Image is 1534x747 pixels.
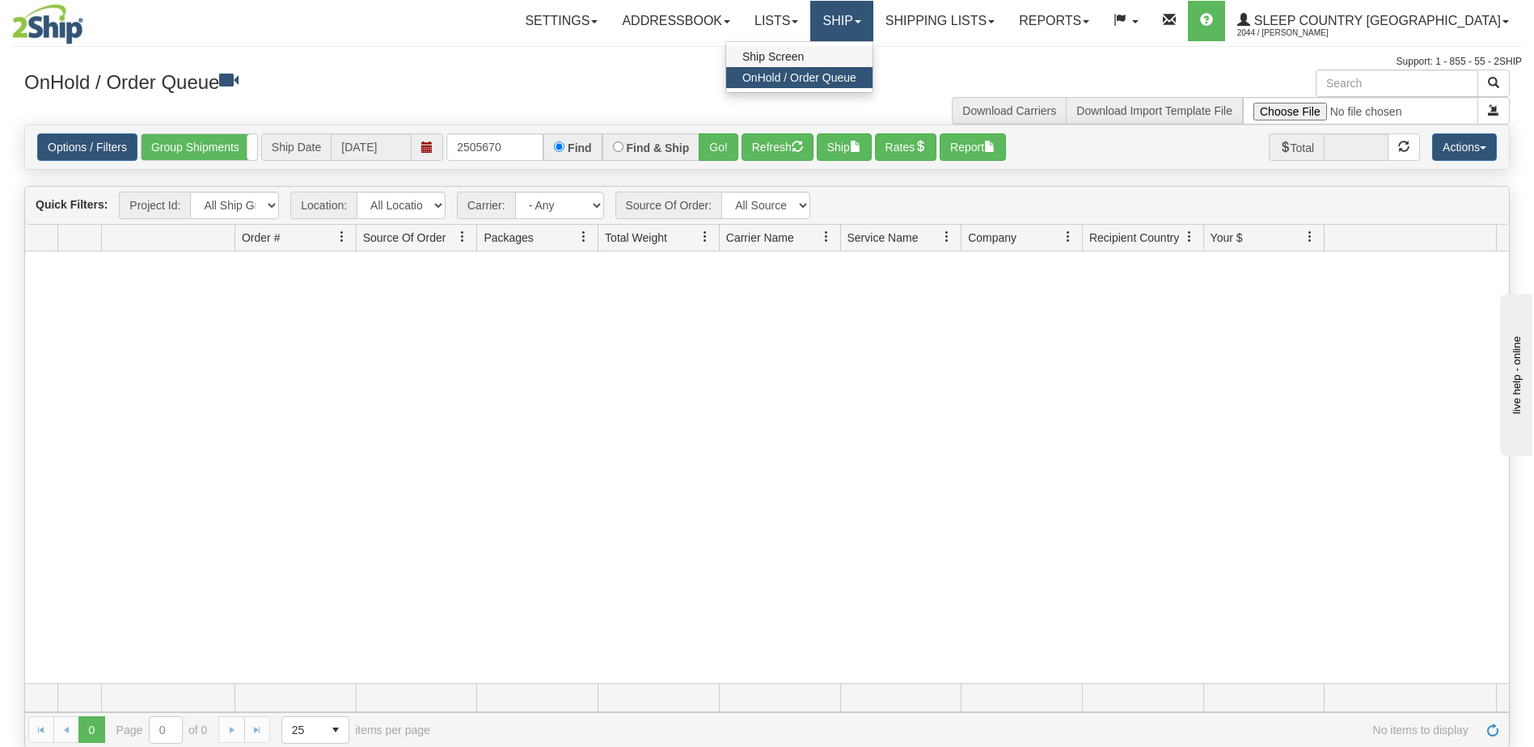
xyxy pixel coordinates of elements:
label: Find & Ship [627,142,690,154]
span: 2044 / [PERSON_NAME] [1237,25,1359,41]
a: Settings [513,1,610,41]
a: Company filter column settings [1054,223,1082,251]
div: Support: 1 - 855 - 55 - 2SHIP [12,55,1522,69]
a: Shipping lists [873,1,1007,41]
a: Your $ filter column settings [1296,223,1324,251]
span: 25 [292,722,313,738]
a: Order # filter column settings [328,223,356,251]
span: Sleep Country [GEOGRAPHIC_DATA] [1250,14,1501,27]
iframe: chat widget [1497,291,1532,456]
a: Carrier Name filter column settings [813,223,840,251]
button: Go! [699,133,738,161]
button: Refresh [742,133,813,161]
a: Ship [810,1,873,41]
button: Search [1477,70,1510,97]
span: Project Id: [119,192,190,219]
span: Your $ [1211,230,1243,246]
span: select [323,717,349,743]
a: Addressbook [610,1,742,41]
span: Location: [290,192,357,219]
a: Service Name filter column settings [933,223,961,251]
a: Download Import Template File [1076,104,1232,117]
span: Carrier: [457,192,515,219]
input: Order # [446,133,543,161]
button: Ship [817,133,872,161]
a: Refresh [1480,716,1506,742]
a: Options / Filters [37,133,137,161]
span: Total [1269,133,1325,161]
span: Service Name [847,230,919,246]
a: Reports [1007,1,1101,41]
button: Actions [1432,133,1497,161]
a: Lists [742,1,810,41]
a: Packages filter column settings [570,223,598,251]
span: Carrier Name [726,230,794,246]
h3: OnHold / Order Queue [24,70,755,93]
span: Recipient Country [1089,230,1179,246]
div: live help - online [12,14,150,26]
span: Page sizes drop down [281,716,349,744]
input: Import [1243,97,1478,124]
input: Search [1316,70,1478,97]
a: Source Of Order filter column settings [449,223,476,251]
a: Download Carriers [962,104,1056,117]
a: Sleep Country [GEOGRAPHIC_DATA] 2044 / [PERSON_NAME] [1225,1,1521,41]
span: Page of 0 [116,716,208,744]
span: Page 0 [78,716,104,742]
span: Ship Date [261,133,331,161]
label: Group Shipments [142,134,257,160]
button: Rates [875,133,937,161]
a: Recipient Country filter column settings [1176,223,1203,251]
span: Total Weight [605,230,667,246]
span: No items to display [453,724,1468,736]
span: Source Of Order: [615,192,722,219]
a: OnHold / Order Queue [726,67,873,88]
button: Report [940,133,1006,161]
label: Quick Filters: [36,196,108,213]
span: OnHold / Order Queue [742,71,856,84]
span: Source Of Order [363,230,446,246]
span: Order # [242,230,280,246]
label: Find [568,142,592,154]
span: items per page [281,716,430,744]
span: Company [968,230,1016,246]
span: Ship Screen [742,50,804,63]
div: grid toolbar [25,187,1509,225]
a: Ship Screen [726,46,873,67]
a: Total Weight filter column settings [691,223,719,251]
span: Packages [484,230,533,246]
img: logo2044.jpg [12,4,83,44]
